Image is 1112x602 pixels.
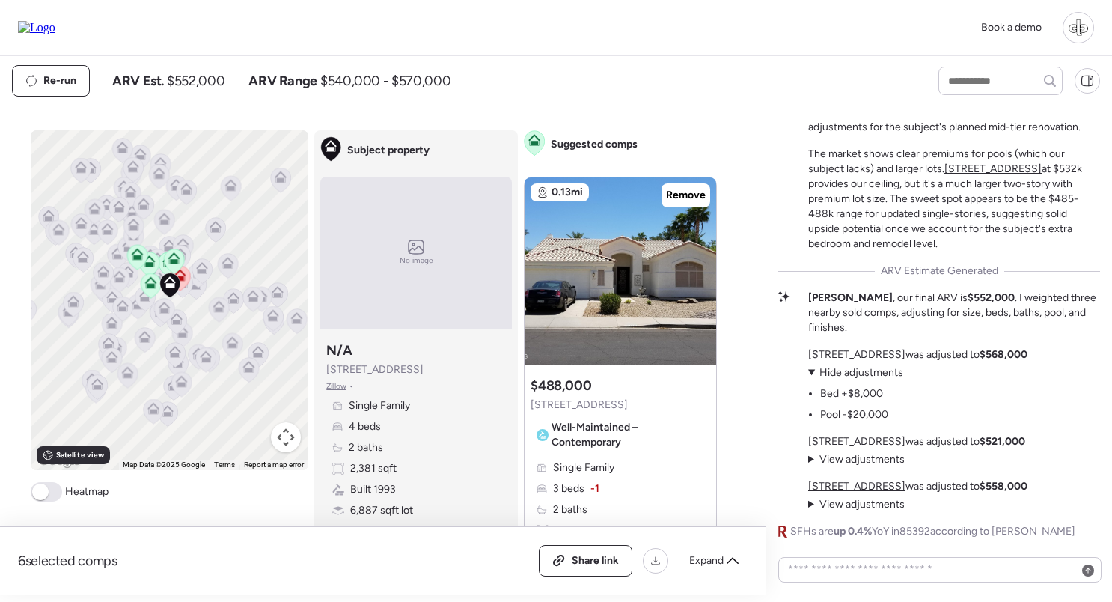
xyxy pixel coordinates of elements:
span: Remove [666,188,706,203]
p: , our final ARV is . I weighted three nearby sold comps, adjusting for size, beds, baths, pool, a... [808,291,1100,335]
a: [STREET_ADDRESS] [808,435,905,448]
span: 6,887 sqft lot [350,503,413,518]
span: 4 beds [349,419,381,434]
strong: [PERSON_NAME] [808,291,893,304]
span: 6 selected comps [18,552,117,570]
summary: View adjustments [808,452,905,467]
span: 2,004 sqft [555,523,604,538]
strong: $558,000 [980,480,1027,493]
span: Heatmap [65,484,109,499]
span: Garage [350,524,385,539]
span: ARV Estimate Generated [881,264,998,279]
a: [STREET_ADDRESS] [808,480,905,493]
span: $552,000 [167,72,224,90]
span: up 0.4% [834,525,872,538]
strong: $568,000 [980,348,1027,361]
strong: $521,000 [980,435,1025,448]
span: Subject property [347,143,430,158]
p: was adjusted to [808,479,1027,494]
img: Google [34,451,84,470]
span: Hide adjustments [819,366,903,379]
strong: $552,000 [968,291,1015,304]
a: Open this area in Google Maps (opens a new window) [34,451,84,470]
span: Re-run [43,73,76,88]
span: Expand [689,553,724,568]
span: [STREET_ADDRESS] [326,362,424,377]
span: View adjustments [819,498,905,511]
span: Single Family [553,460,614,475]
summary: View adjustments [808,497,905,512]
span: -1 [590,481,599,496]
a: [STREET_ADDRESS] [808,348,905,361]
span: Built 1993 [350,482,396,497]
summary: Hide adjustments [808,365,903,380]
span: Single Family [349,398,410,413]
span: No image [400,255,433,267]
span: Share link [572,553,619,568]
span: Map Data ©2025 Google [123,460,205,469]
span: 3 beds [553,481,584,496]
p: The market shows clear premiums for pools (which our subject lacks) and larger lots. at $532k pro... [808,147,1100,252]
span: • [349,380,353,392]
a: Terms (opens in new tab) [214,460,235,469]
span: $540,000 - $570,000 [320,72,450,90]
span: 2 baths [349,440,383,455]
li: Pool -$20,000 [820,407,888,422]
img: Logo [18,21,55,34]
span: 0.13mi [552,185,583,200]
span: Zillow [326,380,346,392]
span: ARV Range [248,72,317,90]
span: Well-Maintained – Contemporary [552,420,705,450]
span: SFHs are YoY in 85392 according to [PERSON_NAME] [790,524,1075,539]
a: [STREET_ADDRESS] [944,162,1042,175]
span: View adjustments [819,453,905,466]
h3: $488,000 [531,377,591,395]
span: Suggested comps [551,137,638,152]
li: Bed +$8,000 [820,386,883,401]
span: Book a demo [981,21,1042,34]
h3: N/A [326,341,352,359]
span: [STREET_ADDRESS] [531,398,628,413]
a: Report a map error [244,460,304,469]
p: was adjusted to [808,434,1025,449]
span: Satellite view [56,449,104,461]
span: 2,381 sqft [350,461,397,476]
span: ARV Est. [112,72,164,90]
span: 2 baths [553,502,587,517]
p: was adjusted to [808,347,1027,362]
button: Map camera controls [271,422,301,452]
span: -16% [610,523,633,538]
